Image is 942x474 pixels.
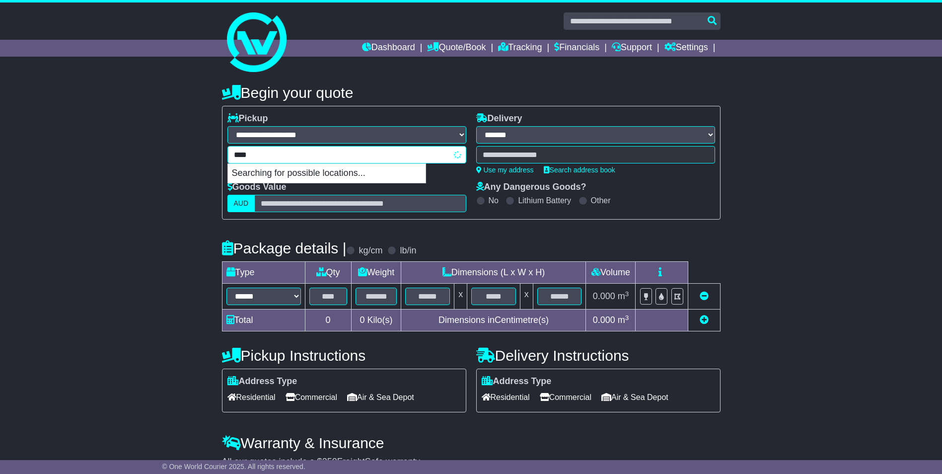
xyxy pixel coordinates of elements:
sup: 3 [625,290,629,298]
label: Delivery [476,113,522,124]
h4: Pickup Instructions [222,347,466,364]
td: Type [222,262,305,284]
span: 0.000 [593,315,615,325]
a: Support [612,40,652,57]
h4: Begin your quote [222,84,721,101]
td: Volume [586,262,636,284]
span: Commercial [286,390,337,405]
a: Financials [554,40,599,57]
td: x [520,284,533,310]
label: Address Type [482,376,552,387]
a: Settings [664,40,708,57]
td: Total [222,310,305,331]
td: 0 [305,310,351,331]
label: Other [591,196,611,205]
a: Search address book [544,166,615,174]
label: Goods Value [227,182,287,193]
a: Use my address [476,166,534,174]
span: m [618,291,629,301]
td: Kilo(s) [351,310,401,331]
span: Commercial [540,390,591,405]
span: Residential [482,390,530,405]
typeahead: Please provide city [227,146,466,163]
div: All our quotes include a $ FreightSafe warranty. [222,457,721,468]
h4: Package details | [222,240,347,256]
span: 0 [360,315,364,325]
h4: Delivery Instructions [476,347,721,364]
span: 250 [322,457,337,467]
td: Qty [305,262,351,284]
span: Air & Sea Depot [601,390,668,405]
td: x [454,284,467,310]
a: Remove this item [700,291,709,301]
a: Tracking [498,40,542,57]
span: m [618,315,629,325]
span: Residential [227,390,276,405]
td: Weight [351,262,401,284]
a: Quote/Book [427,40,486,57]
span: 0.000 [593,291,615,301]
label: Any Dangerous Goods? [476,182,586,193]
label: Lithium Battery [518,196,571,205]
label: Address Type [227,376,297,387]
a: Add new item [700,315,709,325]
span: © One World Courier 2025. All rights reserved. [162,463,305,471]
label: kg/cm [359,245,382,256]
label: AUD [227,195,255,212]
label: Pickup [227,113,268,124]
label: lb/in [400,245,416,256]
sup: 3 [625,314,629,321]
h4: Warranty & Insurance [222,435,721,451]
td: Dimensions in Centimetre(s) [401,310,586,331]
span: Air & Sea Depot [347,390,414,405]
p: Searching for possible locations... [228,164,426,183]
td: Dimensions (L x W x H) [401,262,586,284]
a: Dashboard [362,40,415,57]
label: No [489,196,499,205]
